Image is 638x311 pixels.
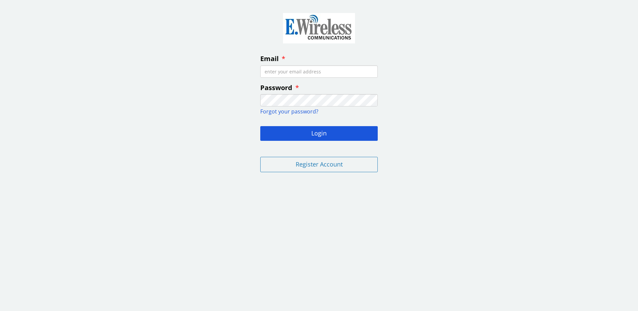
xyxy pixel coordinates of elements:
span: Password [260,83,292,92]
span: Email [260,54,279,63]
button: Register Account [260,157,378,172]
button: Login [260,126,378,141]
input: enter your email address [260,65,378,78]
a: Forgot your password? [260,108,318,115]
